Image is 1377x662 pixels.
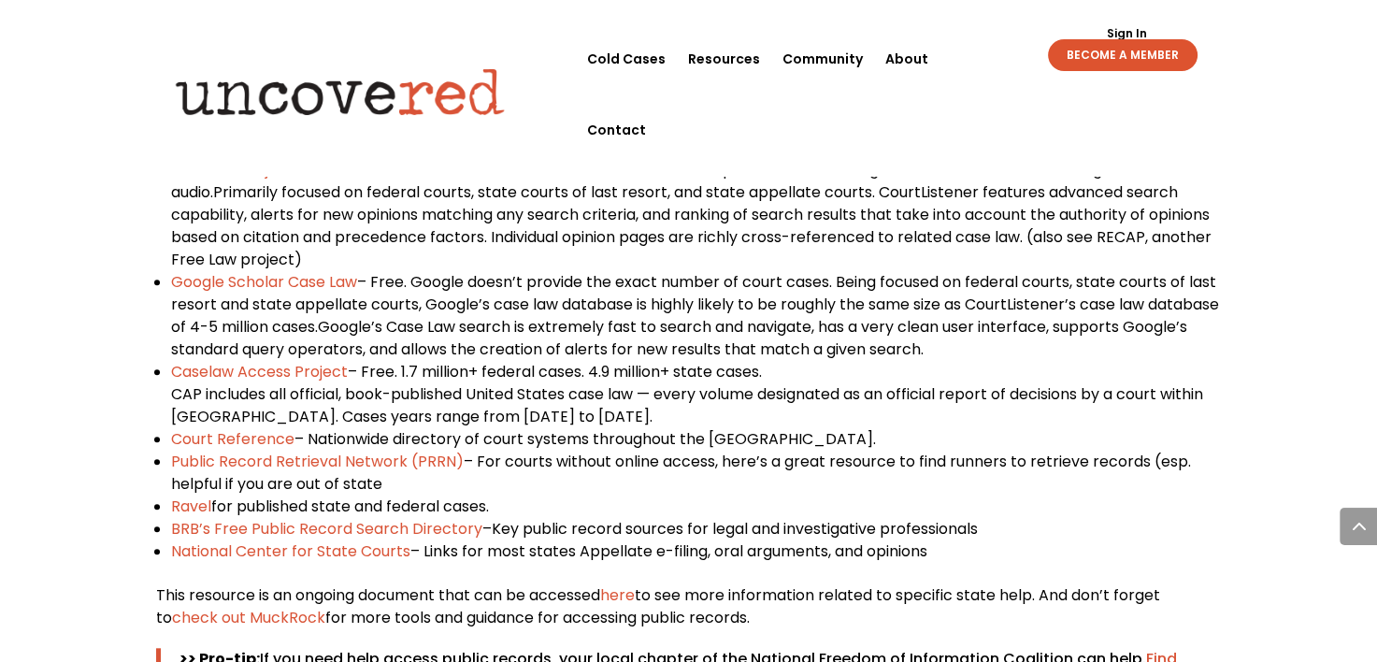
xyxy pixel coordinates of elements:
[782,23,863,94] a: Community
[171,159,1151,203] span: – Free. 4 million+ federal and state court opinions. 70k+ oral arguments. 38k+ hours of oral argu...
[156,584,1160,628] span: to see more information related to specific state help. And don’t forget to
[171,383,1203,427] span: CAP includes all official, book-published United States case law — every volume designated as an ...
[348,361,762,382] span: – Free. 1.7 million+ federal cases. 4.9 million+ state cases.
[1048,39,1198,71] a: BECOME A MEMBER
[171,271,1219,338] span: – Free. Google doesn’t provide the exact number of court cases. Being focused on federal courts, ...
[171,361,348,382] a: Caselaw Access Project
[171,316,1187,360] span: Google’s Case Law search is extremely fast to search and navigate, has a very clean user interfac...
[600,584,635,606] a: here
[1096,28,1156,39] a: Sign In
[587,23,666,94] a: Cold Cases
[482,518,492,540] span: –
[171,496,211,517] a: Ravel
[171,271,357,293] a: Google Scholar Case Law
[211,496,489,517] span: for published state and federal cases.
[156,584,600,606] span: This resource is an ongoing document that can be accessed
[171,428,294,450] a: Court Reference
[294,428,876,450] span: – Nationwide directory of court systems throughout the [GEOGRAPHIC_DATA].
[171,451,464,472] a: Public Record Retrieval Network (PRRN)
[885,23,928,94] a: About
[325,607,750,628] span: for more tools and guidance for accessing public records.
[587,94,646,165] a: Contact
[171,540,410,562] a: National Center for State Courts
[171,518,482,540] a: BRB’s Free Public Record Search Directory
[688,23,760,94] a: Resources
[171,181,1212,270] span: Primarily focused on federal courts, state courts of last resort, and state appellate courts. Cou...
[492,518,978,540] span: Key public record sources for legal and investigative professionals
[172,607,325,628] a: check out MuckRock
[171,540,927,562] span: – Links for most states Appellate e-filing, oral arguments, and opinions
[160,55,520,128] img: Uncovered logo
[171,451,1191,495] span: – For courts without online access, here’s a great resource to find runners to retrieve records (...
